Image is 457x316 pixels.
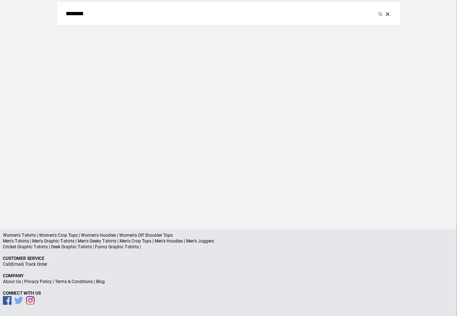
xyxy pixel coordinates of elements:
a: Email [12,262,23,267]
p: | | | [3,279,454,285]
p: | | [3,261,454,267]
button: Submit your search query. [377,9,384,18]
a: Terms & Conditions [55,279,93,284]
p: Men's T-shirts | Men's Graphic T-shirts | Men's Geeky T-shirts | Men's Crop Tops | Men's Hoodies ... [3,238,454,244]
a: Track Order [25,262,47,267]
p: Connect With Us [3,290,454,296]
button: Clear the search query. [384,9,391,18]
a: Call [3,262,10,267]
p: Women's T-shirts | Women's Crop Tops | Women's Hoodies | Women's Off Shoulder Tops [3,232,454,238]
p: Company [3,273,454,279]
a: About Us [3,279,21,284]
a: Privacy Policy [24,279,52,284]
p: Cricket Graphic T-shirts | Geek Graphic T-shirts | Funny Graphic T-shirts | [3,244,454,250]
a: Blog [96,279,105,284]
p: Customer Service [3,256,454,261]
